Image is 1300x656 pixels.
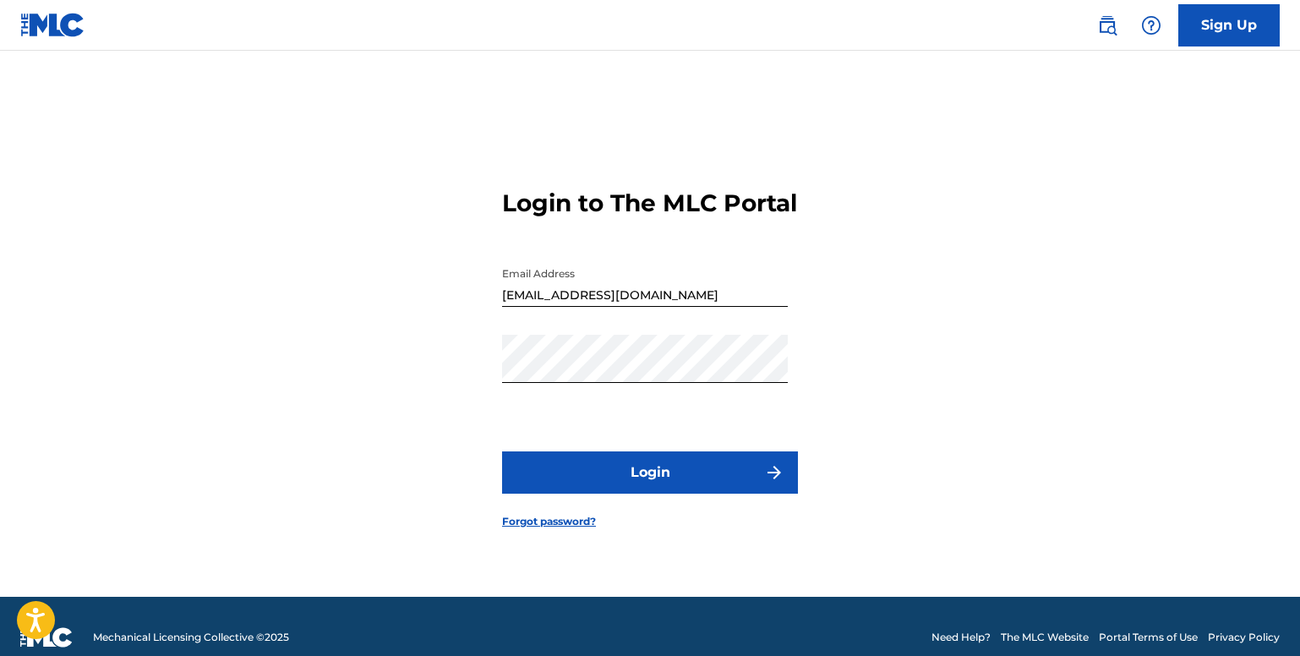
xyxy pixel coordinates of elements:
a: Public Search [1090,8,1124,42]
a: Portal Terms of Use [1099,630,1198,645]
img: help [1141,15,1161,36]
div: Help [1134,8,1168,42]
h3: Login to The MLC Portal [502,189,797,218]
a: The MLC Website [1001,630,1089,645]
img: f7272a7cc735f4ea7f67.svg [764,462,784,483]
span: Mechanical Licensing Collective © 2025 [93,630,289,645]
a: Privacy Policy [1208,630,1280,645]
a: Need Help? [931,630,991,645]
img: search [1097,15,1117,36]
button: Login [502,451,798,494]
a: Sign Up [1178,4,1280,46]
img: MLC Logo [20,13,85,37]
img: logo [20,627,73,648]
a: Forgot password? [502,514,596,529]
